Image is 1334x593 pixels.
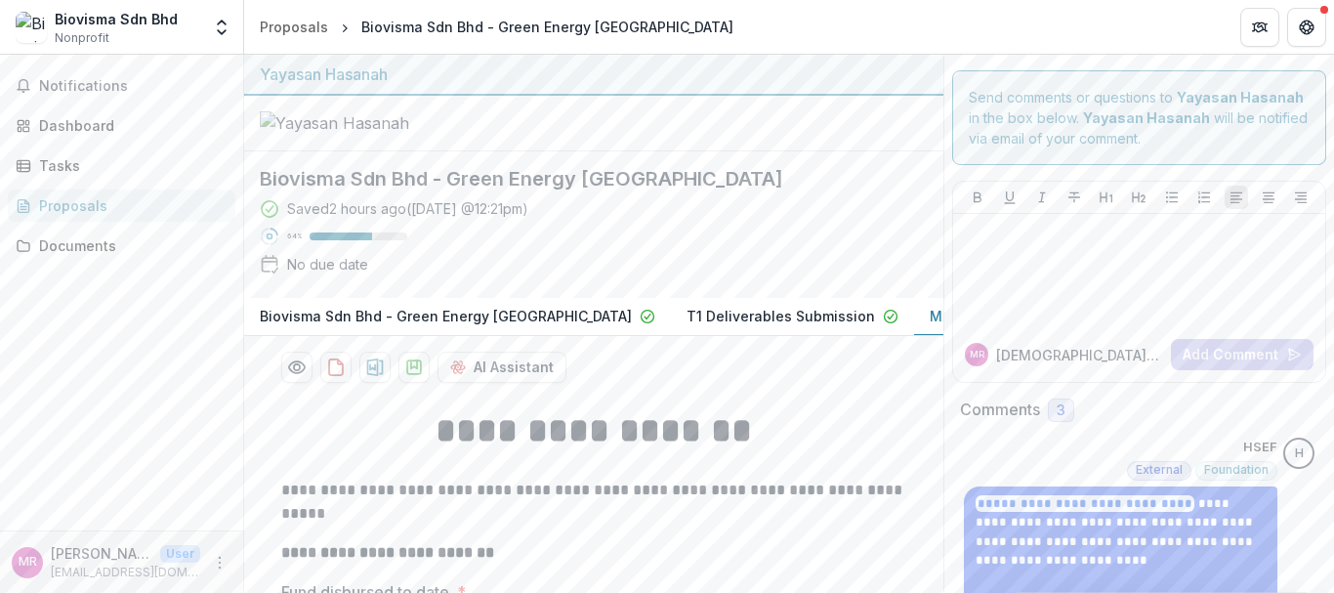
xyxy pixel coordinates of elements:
[39,235,220,256] div: Documents
[287,230,302,243] p: 64 %
[8,230,235,262] a: Documents
[160,545,200,563] p: User
[1136,463,1183,477] span: External
[39,195,220,216] div: Proposals
[39,115,220,136] div: Dashboard
[1177,89,1304,106] strong: Yayasan Hasanah
[996,345,1163,365] p: [DEMOGRAPHIC_DATA][PERSON_NAME]
[1063,186,1086,209] button: Strike
[1289,186,1313,209] button: Align Right
[260,306,632,326] p: Biovisma Sdn Bhd - Green Energy [GEOGRAPHIC_DATA]
[208,551,231,574] button: More
[1057,402,1065,419] span: 3
[260,111,455,135] img: Yayasan Hasanah
[281,352,313,383] button: Preview 44acbf36-ff95-402e-a6a8-19d5da387819-3.pdf
[998,186,1021,209] button: Underline
[19,556,37,569] div: MUHAMMAD ASWAD BIN ABD RASHID
[1127,186,1150,209] button: Heading 2
[51,543,152,564] p: [PERSON_NAME] BIN ABD [PERSON_NAME]
[1257,186,1280,209] button: Align Center
[1030,186,1054,209] button: Italicize
[1095,186,1118,209] button: Heading 1
[1295,447,1304,460] div: HSEF
[952,70,1326,165] div: Send comments or questions to in the box below. will be notified via email of your comment.
[1240,8,1279,47] button: Partners
[51,564,200,581] p: [EMAIL_ADDRESS][DOMAIN_NAME]
[398,352,430,383] button: download-proposal
[260,63,928,86] div: Yayasan Hasanah
[39,78,228,95] span: Notifications
[287,254,368,275] div: No due date
[252,13,741,41] nav: breadcrumb
[208,8,235,47] button: Open entity switcher
[8,190,235,222] a: Proposals
[39,155,220,176] div: Tasks
[1171,339,1313,370] button: Add Comment
[970,350,984,360] div: MUHAMMAD ASWAD BIN ABD RASHID
[1287,8,1326,47] button: Get Help
[359,352,391,383] button: download-proposal
[687,306,875,326] p: T1 Deliverables Submission
[930,306,1180,326] p: Monitoring-Deliverables Submission
[260,167,896,191] h2: Biovisma Sdn Bhd - Green Energy [GEOGRAPHIC_DATA]
[55,9,178,29] div: Biovisma Sdn Bhd
[260,17,328,37] div: Proposals
[16,12,47,43] img: Biovisma Sdn Bhd
[320,352,352,383] button: download-proposal
[1083,109,1210,126] strong: Yayasan Hasanah
[438,352,566,383] button: AI Assistant
[1225,186,1248,209] button: Align Left
[960,401,1040,419] h2: Comments
[1243,438,1277,457] p: HSEF
[1204,463,1269,477] span: Foundation
[55,29,109,47] span: Nonprofit
[8,109,235,142] a: Dashboard
[252,13,336,41] a: Proposals
[1160,186,1184,209] button: Bullet List
[8,70,235,102] button: Notifications
[361,17,733,37] div: Biovisma Sdn Bhd - Green Energy [GEOGRAPHIC_DATA]
[287,198,528,219] div: Saved 2 hours ago ( [DATE] @ 12:21pm )
[1192,186,1216,209] button: Ordered List
[8,149,235,182] a: Tasks
[966,186,989,209] button: Bold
